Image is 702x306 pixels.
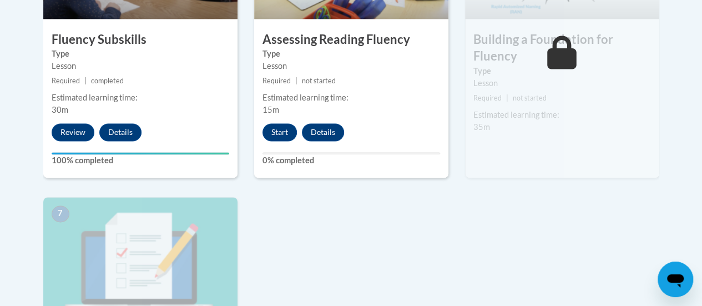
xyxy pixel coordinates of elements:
[52,154,229,167] label: 100% completed
[262,92,440,104] div: Estimated learning time:
[473,65,651,77] label: Type
[52,92,229,104] div: Estimated learning time:
[254,31,448,48] h3: Assessing Reading Fluency
[52,48,229,60] label: Type
[302,77,336,85] span: not started
[262,105,279,114] span: 15m
[43,31,238,48] h3: Fluency Subskills
[465,31,659,66] h3: Building a Foundation for Fluency
[99,123,142,141] button: Details
[91,77,124,85] span: completed
[262,123,297,141] button: Start
[52,105,68,114] span: 30m
[52,205,69,222] span: 7
[52,77,80,85] span: Required
[295,77,297,85] span: |
[473,109,651,121] div: Estimated learning time:
[84,77,87,85] span: |
[52,152,229,154] div: Your progress
[52,123,94,141] button: Review
[506,94,508,102] span: |
[658,262,693,297] iframe: Button to launch messaging window
[473,77,651,89] div: Lesson
[262,60,440,72] div: Lesson
[473,122,490,132] span: 35m
[473,94,502,102] span: Required
[262,77,291,85] span: Required
[52,60,229,72] div: Lesson
[513,94,547,102] span: not started
[262,154,440,167] label: 0% completed
[262,48,440,60] label: Type
[302,123,344,141] button: Details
